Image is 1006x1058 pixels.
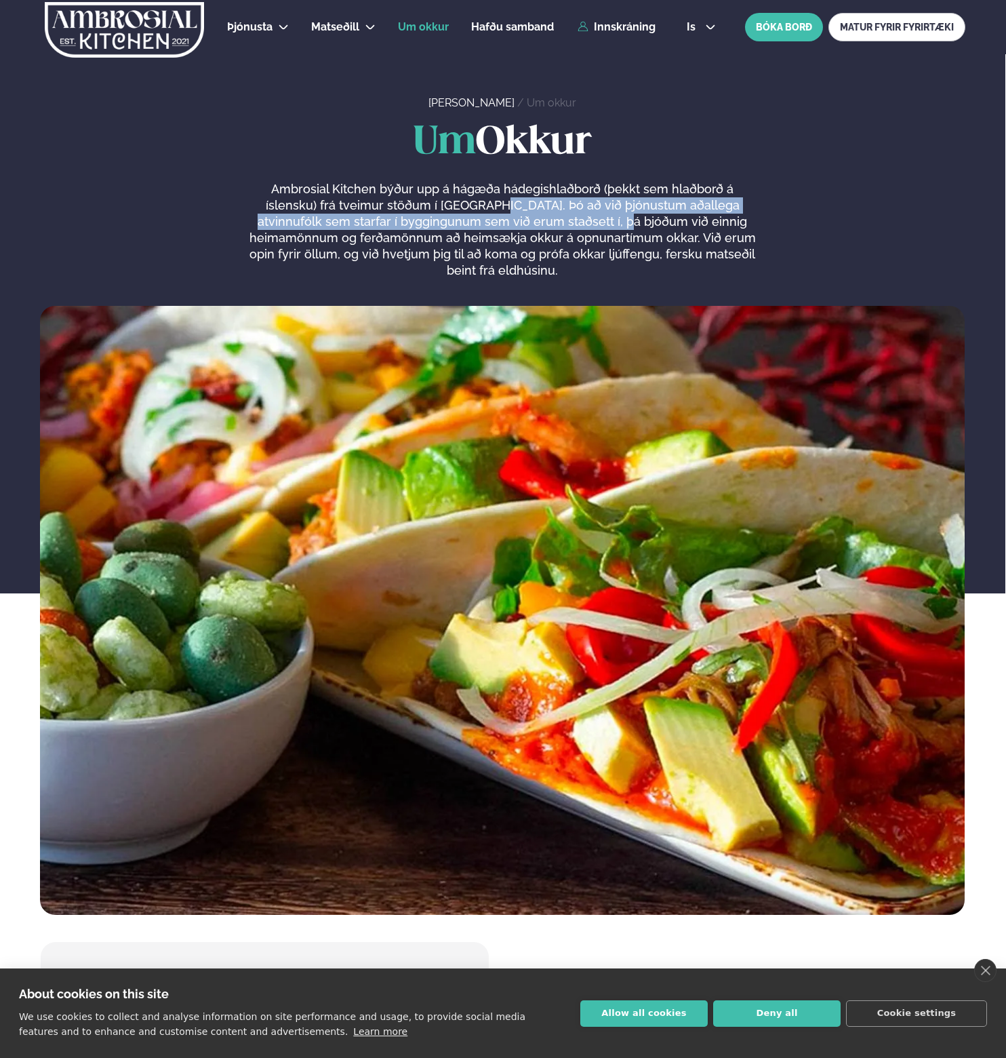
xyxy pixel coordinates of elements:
h1: Okkur [40,121,965,165]
a: Innskráning [578,21,656,33]
img: image alt [40,306,965,915]
a: Matseðill [311,19,359,35]
button: is [676,22,727,33]
p: Ambrosial Kitchen býður upp á hágæða hádegishlaðborð (þekkt sem hlaðborð á íslensku) frá tveimur ... [246,181,759,279]
a: [PERSON_NAME] [428,96,515,109]
span: / [517,96,527,109]
a: MATUR FYRIR FYRIRTÆKI [828,13,965,41]
img: logo [43,2,205,58]
button: Cookie settings [846,1000,987,1027]
p: We use cookies to collect and analyse information on site performance and usage, to provide socia... [19,1011,525,1037]
a: Learn more [353,1026,407,1037]
button: Deny all [713,1000,841,1027]
a: Um okkur [527,96,576,109]
a: close [974,959,997,982]
span: Hafðu samband [471,20,554,33]
a: Þjónusta [227,19,273,35]
strong: About cookies on this site [19,987,169,1001]
span: Þjónusta [227,20,273,33]
span: Matseðill [311,20,359,33]
span: Um okkur [398,20,449,33]
button: BÓKA BORÐ [745,13,823,41]
span: is [687,22,700,33]
button: Allow all cookies [580,1000,708,1027]
a: Um okkur [398,19,449,35]
a: Hafðu samband [471,19,554,35]
span: Um [414,124,476,161]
